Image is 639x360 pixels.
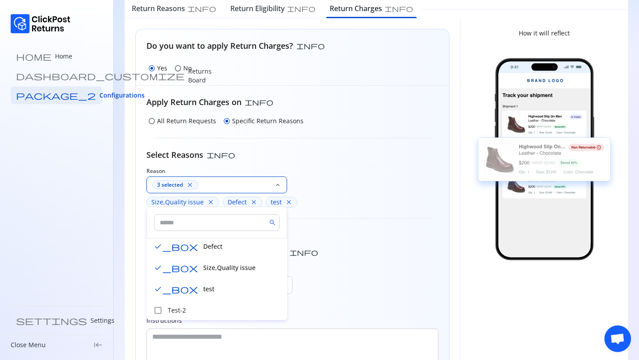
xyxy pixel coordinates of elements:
[99,91,145,100] span: Configurations
[55,52,72,61] p: Home
[230,3,284,14] h6: Return Eligibility
[188,5,216,12] span: info
[154,263,198,272] span: check_box
[152,262,200,274] button: checkbox
[146,149,203,160] h5: Select Reasons
[154,242,198,251] span: check_box
[385,5,413,12] span: info
[250,199,257,206] span: close
[11,86,103,104] a: package_2 Configurations
[203,263,282,272] p: Size,Quality issue
[157,64,167,73] p: Yes
[146,168,166,175] span: Reason
[11,47,103,65] a: home Home
[296,42,325,49] span: info
[146,316,438,325] p: Instructions
[11,312,103,329] a: settings Settings
[146,40,293,51] h5: Do you want to apply Return Charges?
[203,242,282,251] p: Defect
[148,117,155,125] span: radio_button_unchecked
[183,64,192,73] p: No
[290,249,318,256] span: info
[154,306,162,315] span: check_box_outline_blank
[188,67,212,85] p: Returns Board
[228,198,247,207] p: Defect
[16,71,185,80] span: dashboard_customize
[91,316,114,325] p: Settings
[287,5,316,12] span: info
[11,14,71,33] img: Logo
[207,151,235,158] span: info
[186,181,193,188] span: close
[11,340,46,349] p: Close Menu
[152,304,164,317] button: checkbox
[232,117,304,125] p: Specific Return Reasons
[154,285,198,293] span: check_box
[223,117,230,125] span: radio_button_checked
[168,306,282,315] p: Test-2
[146,96,241,108] h5: Apply Return Charges on
[207,199,214,206] span: close
[471,48,617,270] img: return-image
[245,98,273,106] span: info
[132,3,185,14] h6: Return Reasons
[16,316,87,325] span: settings
[157,117,216,125] p: All Return Requests
[274,181,281,188] span: keyboard_arrow_down
[11,67,103,85] a: dashboard_customize Returns Board
[330,3,382,14] h6: Return Charges
[269,219,276,226] span: search
[203,285,282,293] p: test
[151,198,204,207] p: Size,Quality issue
[174,65,181,72] span: radio_button_unchecked
[519,29,570,38] p: How it will reflect
[271,198,282,207] p: test
[152,283,200,295] button: checkbox
[16,52,51,61] span: home
[157,181,183,188] span: 3 selected
[16,91,96,100] span: package_2
[152,240,200,253] button: checkbox
[94,340,103,349] span: keyboard_tab_rtl
[285,199,292,206] span: close
[11,340,103,349] div: Close Menukeyboard_tab_rtl
[148,65,155,72] span: radio_button_checked
[604,325,628,349] div: Open chat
